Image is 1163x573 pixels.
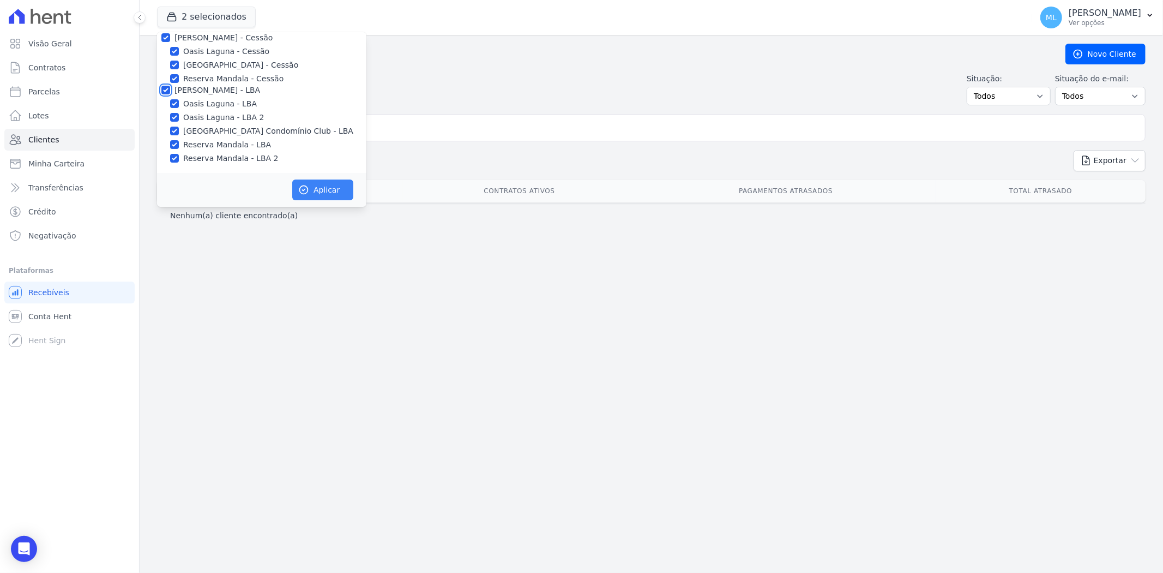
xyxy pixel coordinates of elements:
button: 2 selecionados [157,7,256,27]
label: [GEOGRAPHIC_DATA] Condomínio Club - LBA [183,126,353,137]
label: [PERSON_NAME] - Cessão [174,33,273,42]
a: Minha Carteira [4,153,135,175]
label: Situação do e-mail: [1055,73,1146,85]
label: Situação: [967,73,1051,85]
p: Nenhum(a) cliente encontrado(a) [170,210,298,221]
span: Parcelas [28,86,60,97]
a: Transferências [4,177,135,199]
span: Contratos [28,62,65,73]
button: ML [PERSON_NAME] Ver opções [1032,2,1163,33]
a: Lotes [4,105,135,127]
label: Reserva Mandala - LBA [183,139,271,151]
a: Clientes [4,129,135,151]
label: Oasis Laguna - LBA 2 [183,112,264,123]
span: Recebíveis [28,287,69,298]
label: Reserva Mandala - Cessão [183,73,284,85]
a: Novo Cliente [1065,44,1146,64]
span: Crédito [28,206,56,217]
span: Transferências [28,182,83,193]
h2: Clientes [157,44,1048,64]
th: Total Atrasado [936,180,1146,202]
label: [GEOGRAPHIC_DATA] - Cessão [183,59,298,71]
a: Parcelas [4,81,135,103]
label: Oasis Laguna - Cessão [183,46,269,57]
th: Pagamentos Atrasados [636,180,936,202]
label: Reserva Mandala - LBA 2 [183,153,278,164]
a: Contratos [4,57,135,79]
a: Visão Geral [4,33,135,55]
th: Contratos Ativos [403,180,636,202]
span: Minha Carteira [28,158,85,169]
p: [PERSON_NAME] [1069,8,1141,19]
div: Plataformas [9,264,130,277]
span: Visão Geral [28,38,72,49]
div: Open Intercom Messenger [11,536,37,562]
span: Conta Hent [28,311,71,322]
span: Clientes [28,134,59,145]
span: Lotes [28,110,49,121]
label: Oasis Laguna - LBA [183,98,257,110]
button: Exportar [1074,150,1146,171]
button: Aplicar [292,180,353,200]
a: Negativação [4,225,135,247]
span: ML [1046,14,1057,21]
span: Negativação [28,230,76,241]
a: Recebíveis [4,282,135,303]
input: Buscar por nome, CPF ou e-mail [177,117,1141,139]
label: [PERSON_NAME] - LBA [174,86,260,94]
a: Crédito [4,201,135,223]
p: Ver opções [1069,19,1141,27]
a: Conta Hent [4,306,135,327]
